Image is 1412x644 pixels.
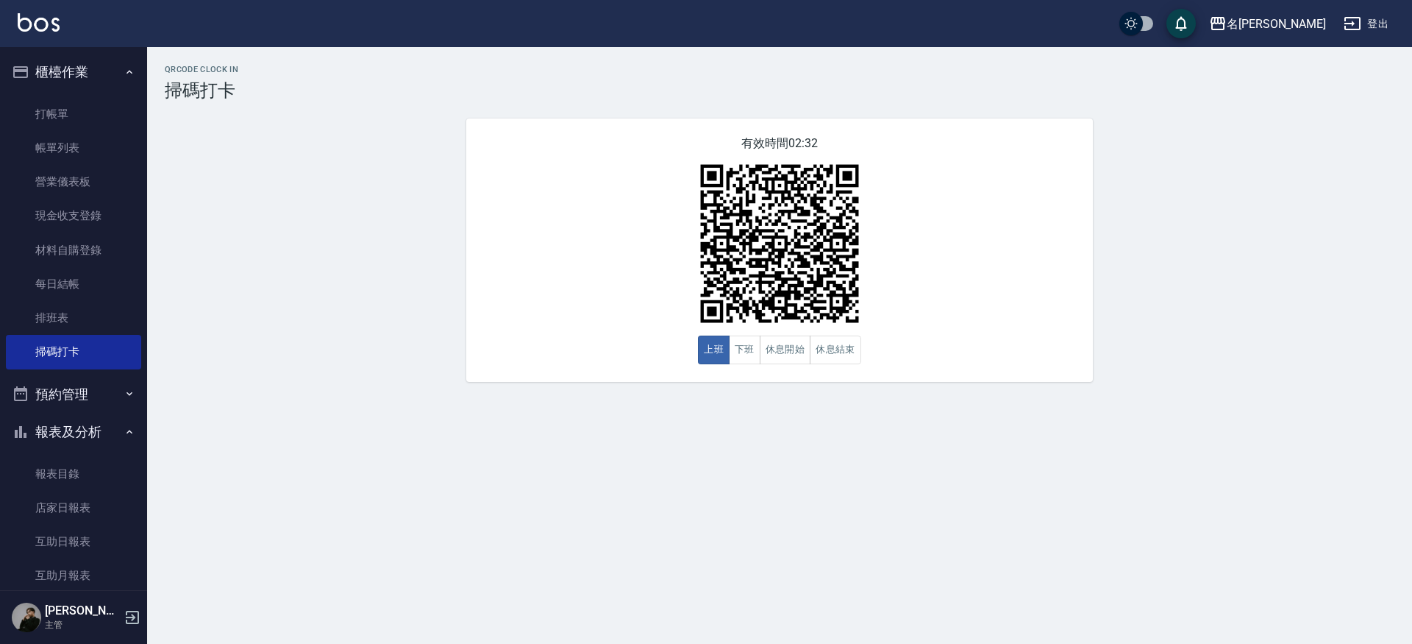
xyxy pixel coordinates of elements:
button: 登出 [1338,10,1394,38]
button: 櫃檯作業 [6,53,141,91]
button: 休息結束 [810,336,861,364]
h2: QRcode Clock In [165,65,1394,74]
a: 排班表 [6,301,141,335]
a: 帳單列表 [6,131,141,165]
a: 互助日報表 [6,525,141,559]
button: save [1166,9,1196,38]
a: 現金收支登錄 [6,199,141,233]
a: 掃碼打卡 [6,335,141,369]
img: Logo [18,13,60,32]
button: 下班 [729,336,760,364]
button: 報表及分析 [6,413,141,451]
button: 上班 [698,336,730,364]
a: 互助月報表 [6,559,141,592]
a: 報表目錄 [6,457,141,491]
a: 每日結帳 [6,267,141,301]
button: 休息開始 [760,336,811,364]
a: 打帳單 [6,97,141,131]
a: 營業儀表板 [6,165,141,199]
h3: 掃碼打卡 [165,80,1394,101]
a: 材料自購登錄 [6,233,141,267]
img: Person [12,603,41,632]
div: 有效時間 02:32 [466,118,1093,382]
button: 名[PERSON_NAME] [1203,9,1332,39]
button: 預約管理 [6,375,141,414]
a: 店家日報表 [6,491,141,525]
h5: [PERSON_NAME] [45,604,120,618]
p: 主管 [45,618,120,631]
div: 名[PERSON_NAME] [1227,15,1326,33]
